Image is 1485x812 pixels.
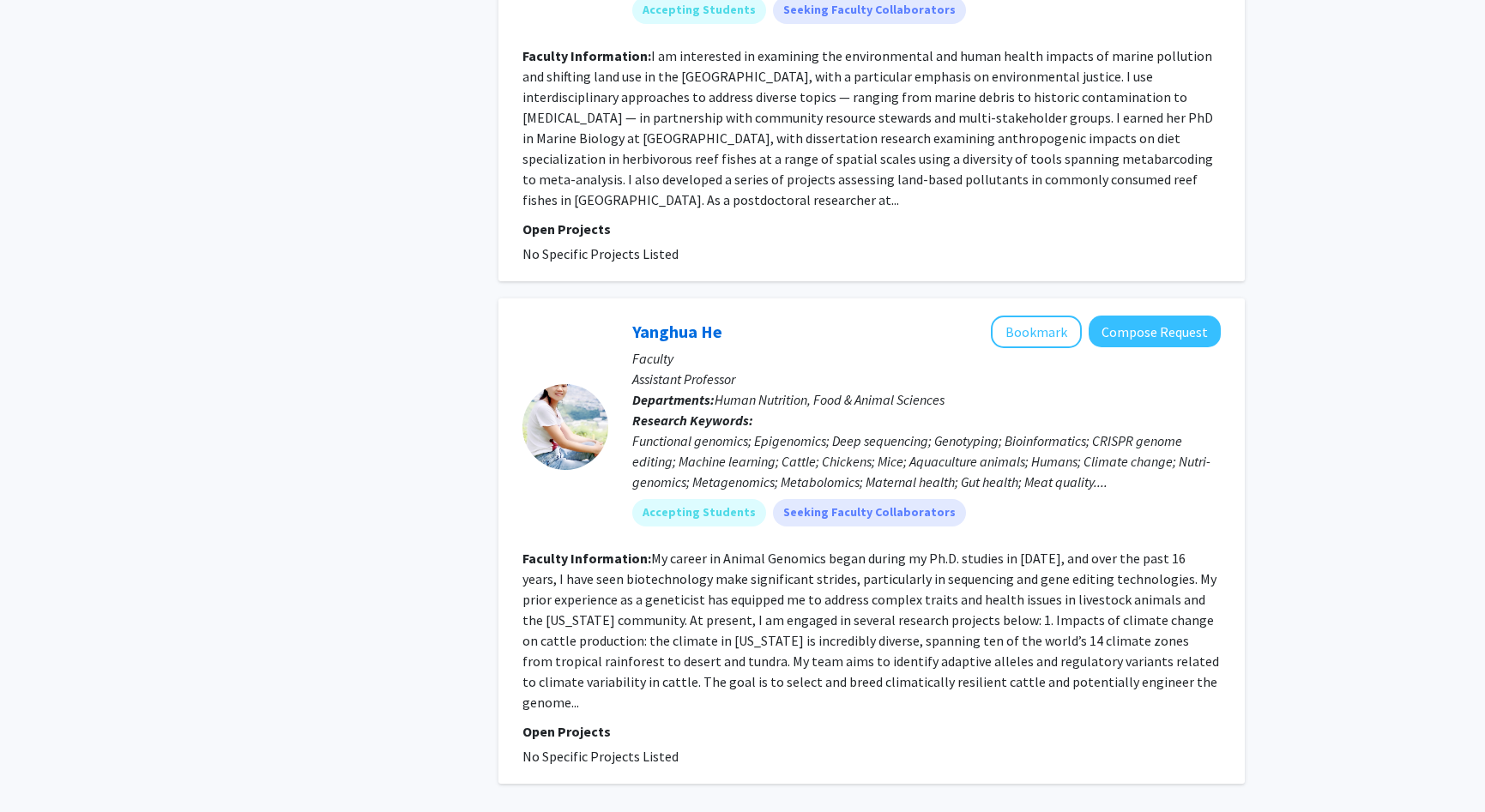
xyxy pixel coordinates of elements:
b: Faculty Information: [522,550,651,567]
p: Faculty [632,348,1221,369]
span: No Specific Projects Listed [522,245,679,262]
b: Faculty Information: [522,47,651,64]
span: No Specific Projects Listed [522,748,679,765]
p: Open Projects [522,721,1221,742]
button: Compose Request to Yanghua He [1089,316,1221,347]
mat-chip: Accepting Students [632,499,766,526]
p: Assistant Professor [632,369,1221,389]
b: Departments: [632,391,715,408]
fg-read-more: I am interested in examining the environmental and human health impacts of marine pollution and s... [522,47,1213,208]
fg-read-more: My career in Animal Genomics began during my Ph.D. studies in [DATE], and over the past 16 years,... [522,550,1219,711]
iframe: Chat [13,735,73,799]
b: Research Keywords: [632,412,753,429]
button: Add Yanghua He to Bookmarks [991,316,1082,348]
a: Yanghua He [632,321,722,342]
div: Functional genomics; Epigenomics; Deep sequencing; Genotyping; Bioinformatics; CRISPR genome edit... [632,430,1221,492]
span: Human Nutrition, Food & Animal Sciences [715,391,945,408]
p: Open Projects [522,219,1221,239]
mat-chip: Seeking Faculty Collaborators [773,499,966,526]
